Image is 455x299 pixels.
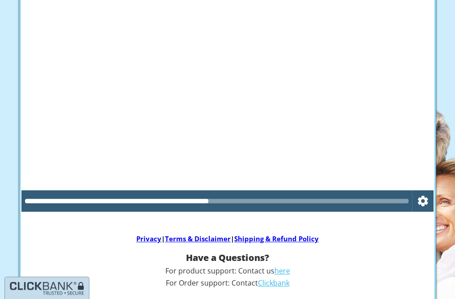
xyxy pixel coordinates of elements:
a: Terms & Disclaimer [165,234,231,243]
a: Privacy [136,234,161,243]
img: logo-tab-dark-blue-en.png [9,281,84,296]
a: Shipping & Refund Policy [234,234,319,243]
button: Settings [412,190,434,212]
p: | | [22,234,433,243]
a: Clickbank [258,278,290,288]
h4: Have a Questions? [17,253,438,263]
h5: For Order support: Contact [17,279,438,287]
h5: For product support: Contact us [17,267,438,275]
a: here [274,266,290,276]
